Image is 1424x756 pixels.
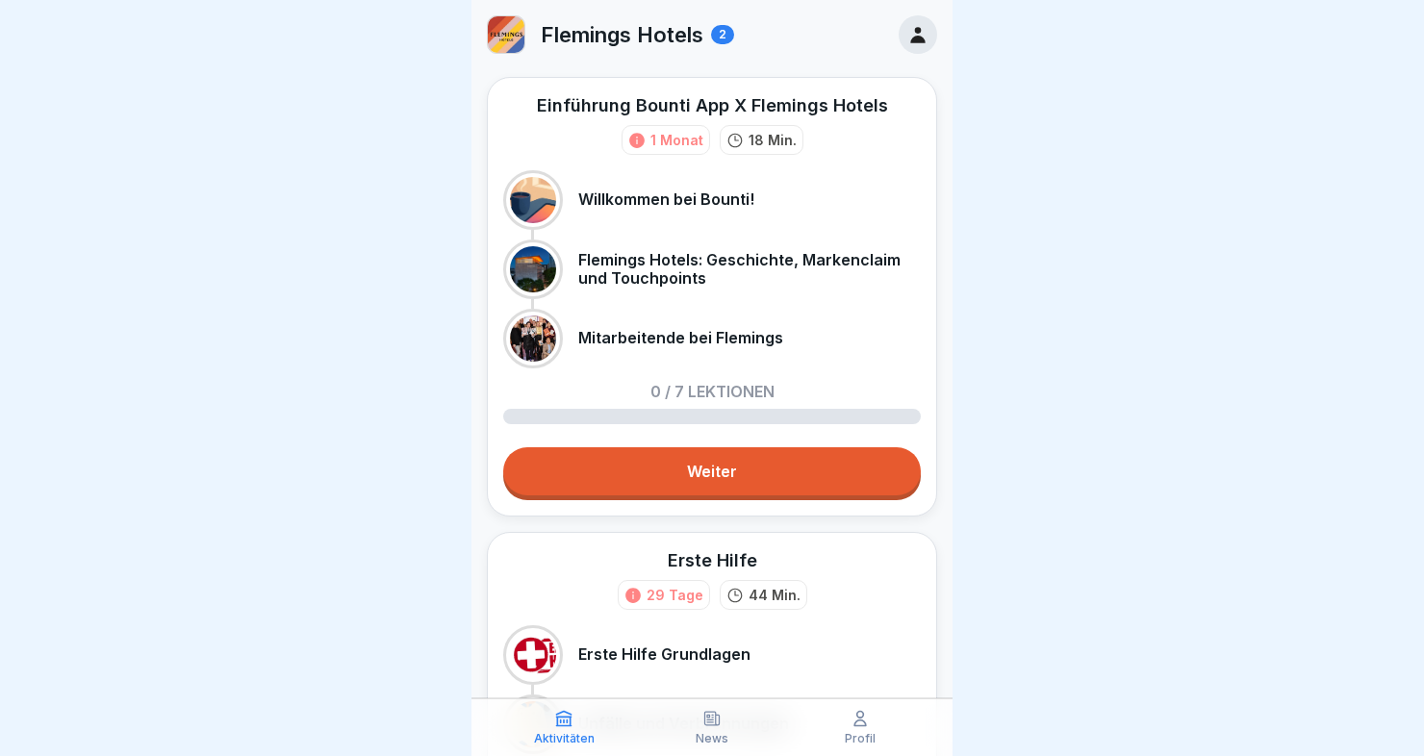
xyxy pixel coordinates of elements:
[537,93,888,117] div: Einführung Bounti App X Flemings Hotels
[578,190,754,209] p: Willkommen bei Bounti!
[650,384,775,399] p: 0 / 7 Lektionen
[578,645,750,664] p: Erste Hilfe Grundlagen
[488,16,524,53] img: liywfm74cdthrc4cm4b4bd0c.png
[668,548,757,572] div: Erste Hilfe
[541,22,703,47] p: Flemings Hotels
[578,251,921,288] p: Flemings Hotels: Geschichte, Markenclaim und Touchpoints
[749,130,797,150] p: 18 Min.
[503,447,921,495] a: Weiter
[650,130,703,150] div: 1 Monat
[647,585,703,605] div: 29 Tage
[749,585,801,605] p: 44 Min.
[711,25,734,44] div: 2
[578,329,783,347] p: Mitarbeitende bei Flemings
[696,732,728,745] p: News
[845,732,876,745] p: Profil
[534,732,595,745] p: Aktivitäten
